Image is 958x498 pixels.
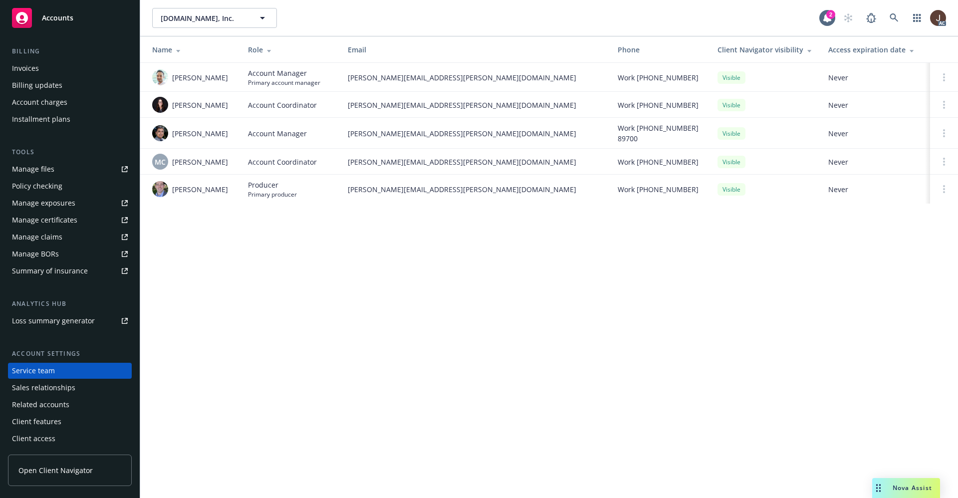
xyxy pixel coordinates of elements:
span: Never [828,157,922,167]
a: Client features [8,414,132,430]
a: Manage certificates [8,212,132,228]
button: Nova Assist [872,478,940,498]
div: Visible [718,127,745,140]
span: Account Manager [248,128,307,139]
span: [PERSON_NAME] [172,72,228,83]
span: Work [PHONE_NUMBER] [618,100,699,110]
a: Manage BORs [8,246,132,262]
div: Tools [8,147,132,157]
div: Drag to move [872,478,885,498]
span: Accounts [42,14,73,22]
div: Visible [718,99,745,111]
div: 2 [826,10,835,19]
span: [PERSON_NAME] [172,184,228,195]
a: Manage claims [8,229,132,245]
img: photo [152,97,168,113]
a: Related accounts [8,397,132,413]
span: [PERSON_NAME][EMAIL_ADDRESS][PERSON_NAME][DOMAIN_NAME] [348,128,602,139]
span: Never [828,100,922,110]
span: MC [155,157,166,167]
div: Billing [8,46,132,56]
div: Role [248,44,332,55]
span: Never [828,128,922,139]
span: Open Client Navigator [18,465,93,476]
a: Account charges [8,94,132,110]
span: Producer [248,180,297,190]
span: Work [PHONE_NUMBER] [618,157,699,167]
span: Never [828,184,922,195]
div: Manage files [12,161,54,177]
a: Accounts [8,4,132,32]
div: Client Navigator visibility [718,44,812,55]
div: Visible [718,156,745,168]
span: [PERSON_NAME][EMAIL_ADDRESS][PERSON_NAME][DOMAIN_NAME] [348,72,602,83]
div: Invoices [12,60,39,76]
a: Sales relationships [8,380,132,396]
a: Manage exposures [8,195,132,211]
button: [DOMAIN_NAME], Inc. [152,8,277,28]
a: Report a Bug [861,8,881,28]
div: Phone [618,44,702,55]
span: [PERSON_NAME] [172,157,228,167]
span: Account Manager [248,68,320,78]
span: Work [PHONE_NUMBER] 89700 [618,123,702,144]
a: Billing updates [8,77,132,93]
div: Client access [12,431,55,447]
div: Related accounts [12,397,69,413]
div: Access expiration date [828,44,922,55]
span: [PERSON_NAME][EMAIL_ADDRESS][PERSON_NAME][DOMAIN_NAME] [348,157,602,167]
div: Client features [12,414,61,430]
img: photo [152,125,168,141]
a: Search [884,8,904,28]
span: Nova Assist [893,484,932,492]
img: photo [152,69,168,85]
span: [PERSON_NAME] [172,128,228,139]
span: Account Coordinator [248,100,317,110]
a: Invoices [8,60,132,76]
div: Visible [718,183,745,196]
span: Never [828,72,922,83]
div: Visible [718,71,745,84]
div: Account settings [8,349,132,359]
span: Account Coordinator [248,157,317,167]
span: Primary account manager [248,78,320,87]
div: Name [152,44,232,55]
div: Service team [12,363,55,379]
div: Analytics hub [8,299,132,309]
div: Policy checking [12,178,62,194]
div: Manage certificates [12,212,77,228]
div: Summary of insurance [12,263,88,279]
a: Service team [8,363,132,379]
span: Work [PHONE_NUMBER] [618,184,699,195]
span: [DOMAIN_NAME], Inc. [161,13,247,23]
div: Manage BORs [12,246,59,262]
span: [PERSON_NAME][EMAIL_ADDRESS][PERSON_NAME][DOMAIN_NAME] [348,100,602,110]
span: [PERSON_NAME][EMAIL_ADDRESS][PERSON_NAME][DOMAIN_NAME] [348,184,602,195]
div: Manage claims [12,229,62,245]
div: Sales relationships [12,380,75,396]
div: Account charges [12,94,67,110]
a: Policy checking [8,178,132,194]
div: Billing updates [12,77,62,93]
div: Email [348,44,602,55]
a: Loss summary generator [8,313,132,329]
a: Switch app [907,8,927,28]
a: Summary of insurance [8,263,132,279]
img: photo [930,10,946,26]
div: Installment plans [12,111,70,127]
a: Client access [8,431,132,447]
span: [PERSON_NAME] [172,100,228,110]
span: Work [PHONE_NUMBER] [618,72,699,83]
a: Manage files [8,161,132,177]
div: Loss summary generator [12,313,95,329]
div: Manage exposures [12,195,75,211]
a: Installment plans [8,111,132,127]
img: photo [152,181,168,197]
span: Primary producer [248,190,297,199]
a: Start snowing [838,8,858,28]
